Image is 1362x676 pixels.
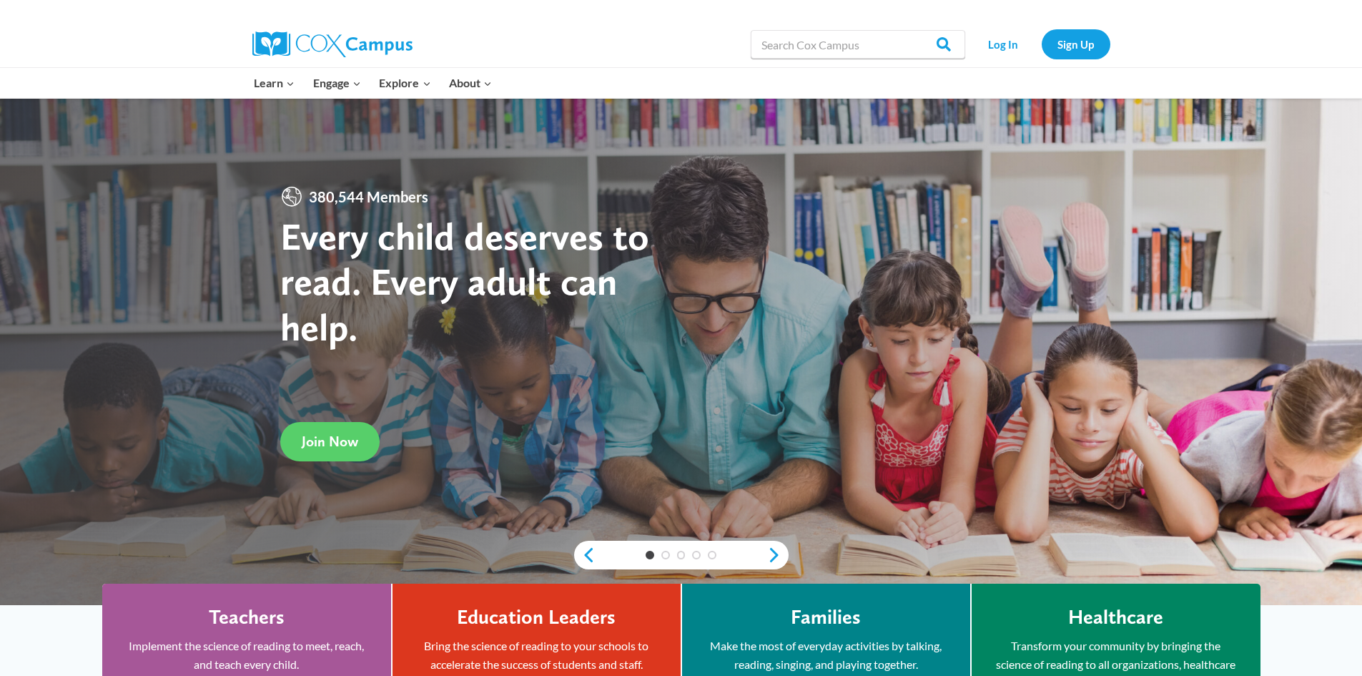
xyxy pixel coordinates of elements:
[1068,605,1163,630] h4: Healthcare
[704,637,949,673] p: Make the most of everyday activities by talking, reading, singing, and playing together.
[245,68,501,98] nav: Primary Navigation
[661,551,670,559] a: 2
[254,74,295,92] span: Learn
[574,541,789,569] div: content slider buttons
[303,185,434,208] span: 380,544 Members
[972,29,1035,59] a: Log In
[791,605,861,630] h4: Families
[124,637,370,673] p: Implement the science of reading to meet, reach, and teach every child.
[449,74,492,92] span: About
[1042,29,1110,59] a: Sign Up
[313,74,361,92] span: Engage
[414,637,659,673] p: Bring the science of reading to your schools to accelerate the success of students and staff.
[457,605,616,630] h4: Education Leaders
[646,551,654,559] a: 1
[209,605,285,630] h4: Teachers
[574,547,596,564] a: previous
[751,30,965,59] input: Search Cox Campus
[692,551,701,559] a: 4
[972,29,1110,59] nav: Secondary Navigation
[708,551,716,559] a: 5
[677,551,686,559] a: 3
[767,547,789,564] a: next
[252,31,413,57] img: Cox Campus
[379,74,430,92] span: Explore
[302,433,358,450] span: Join Now
[280,213,649,350] strong: Every child deserves to read. Every adult can help.
[280,422,380,461] a: Join Now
